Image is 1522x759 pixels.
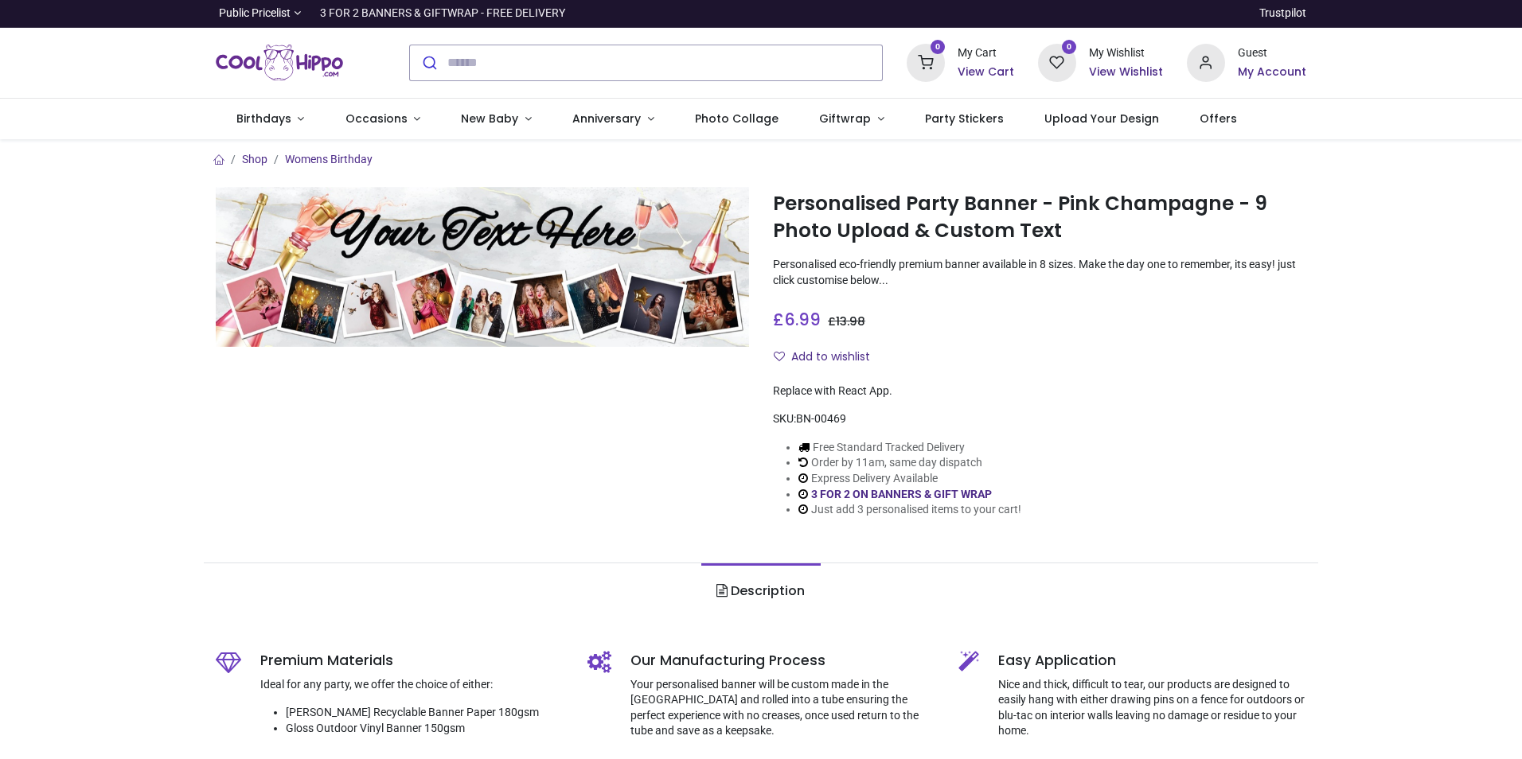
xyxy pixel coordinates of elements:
[958,45,1014,61] div: My Cart
[773,344,884,371] button: Add to wishlistAdd to wishlist
[242,153,267,165] a: Shop
[325,99,441,140] a: Occasions
[773,383,1306,399] div: Replace with React App.
[1238,64,1306,80] a: My Account
[784,308,821,331] span: 6.99
[260,651,564,671] h5: Premium Materials
[320,6,565,21] div: 3 FOR 2 BANNERS & GIFTWRAP - FREE DELIVERY
[1089,64,1163,80] a: View Wishlist
[345,111,408,127] span: Occasions
[1259,6,1306,21] a: Trustpilot
[630,677,935,739] p: Your personalised banner will be custom made in the [GEOGRAPHIC_DATA] and rolled into a tube ensu...
[701,563,820,619] a: Description
[819,111,871,127] span: Giftwrap
[286,705,564,721] li: [PERSON_NAME] Recyclable Banner Paper 180gsm
[931,40,946,55] sup: 0
[925,111,1004,127] span: Party Stickers
[216,6,301,21] a: Public Pricelist
[216,187,749,347] img: Personalised Party Banner - Pink Champagne - 9 Photo Upload & Custom Text
[796,412,846,425] span: BN-00469
[1044,111,1159,127] span: Upload Your Design
[811,488,992,500] a: 3 FOR 2 ON BANNERS & GIFT WRAP
[773,190,1306,245] h1: Personalised Party Banner - Pink Champagne - 9 Photo Upload & Custom Text
[774,351,785,362] i: Add to wishlist
[773,308,821,331] span: £
[630,651,935,671] h5: Our Manufacturing Process
[1089,45,1163,61] div: My Wishlist
[836,313,865,329] span: 13.98
[552,99,674,140] a: Anniversary
[773,411,1306,427] div: SKU:
[572,111,641,127] span: Anniversary
[907,55,945,68] a: 0
[461,111,518,127] span: New Baby
[773,257,1306,288] p: Personalised eco-friendly premium banner available in 8 sizes. Make the day one to remember, its ...
[1062,40,1077,55] sup: 0
[441,99,552,140] a: New Baby
[216,41,343,85] img: Cool Hippo
[236,111,291,127] span: Birthdays
[410,45,447,80] button: Submit
[285,153,373,165] a: Womens Birthday
[260,677,564,693] p: Ideal for any party, we offer the choice of either:
[216,41,343,85] a: Logo of Cool Hippo
[958,64,1014,80] a: View Cart
[286,721,564,737] li: Gloss Outdoor Vinyl Banner 150gsm
[1038,55,1076,68] a: 0
[216,99,325,140] a: Birthdays
[798,455,1021,471] li: Order by 11am, same day dispatch
[695,111,779,127] span: Photo Collage
[998,651,1306,671] h5: Easy Application
[798,502,1021,518] li: Just add 3 personalised items to your cart!
[828,313,865,329] span: £
[798,471,1021,487] li: Express Delivery Available
[1238,45,1306,61] div: Guest
[798,440,1021,456] li: Free Standard Tracked Delivery
[219,6,291,21] span: Public Pricelist
[1200,111,1237,127] span: Offers
[998,677,1306,739] p: Nice and thick, difficult to tear, our products are designed to easily hang with either drawing p...
[798,99,904,140] a: Giftwrap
